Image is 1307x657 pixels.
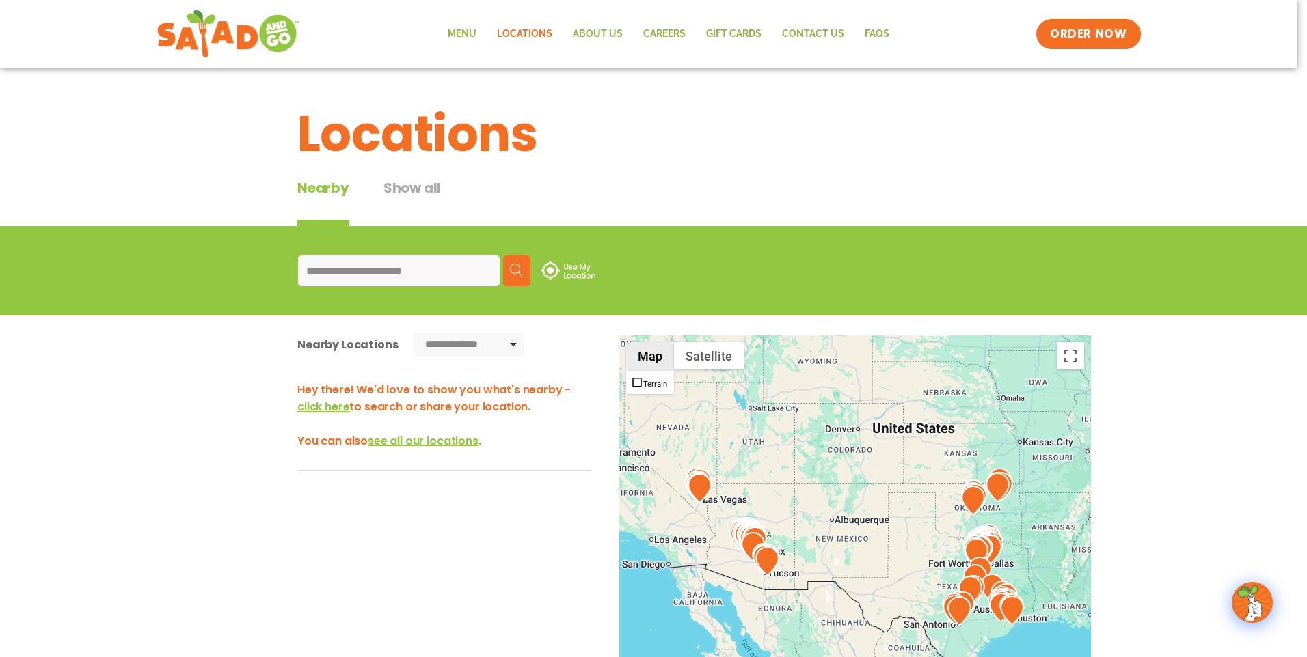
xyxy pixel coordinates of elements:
button: Show satellite imagery [674,342,744,369]
h1: Locations [297,97,1010,171]
button: Toggle fullscreen view [1057,342,1084,369]
div: Nearby [297,178,349,226]
a: Contact Us [772,18,854,50]
button: Show street map [626,342,674,369]
img: wpChatIcon [1233,583,1271,621]
a: Careers [633,18,696,50]
img: search.svg [510,264,524,277]
a: FAQs [854,18,900,50]
span: ORDER NOW [1050,26,1127,42]
img: new-SAG-logo-768×292 [157,7,301,61]
h3: Hey there! We'd love to show you what's nearby - to search or share your location. You can also . [297,381,591,449]
div: Tabbed content [297,178,475,226]
a: Locations [487,18,563,50]
img: use-location.svg [541,261,595,280]
nav: Menu [437,18,900,50]
li: Terrain [628,371,673,393]
ul: Show street map [626,369,674,394]
div: Nearby Locations [297,336,398,353]
a: ORDER NOW [1036,19,1140,49]
a: About Us [563,18,633,50]
a: Menu [437,18,487,50]
button: Show all [383,178,441,226]
label: Terrain [643,380,667,389]
a: GIFT CARDS [696,18,772,50]
span: see all our locations [368,433,479,449]
span: click here [297,399,349,415]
